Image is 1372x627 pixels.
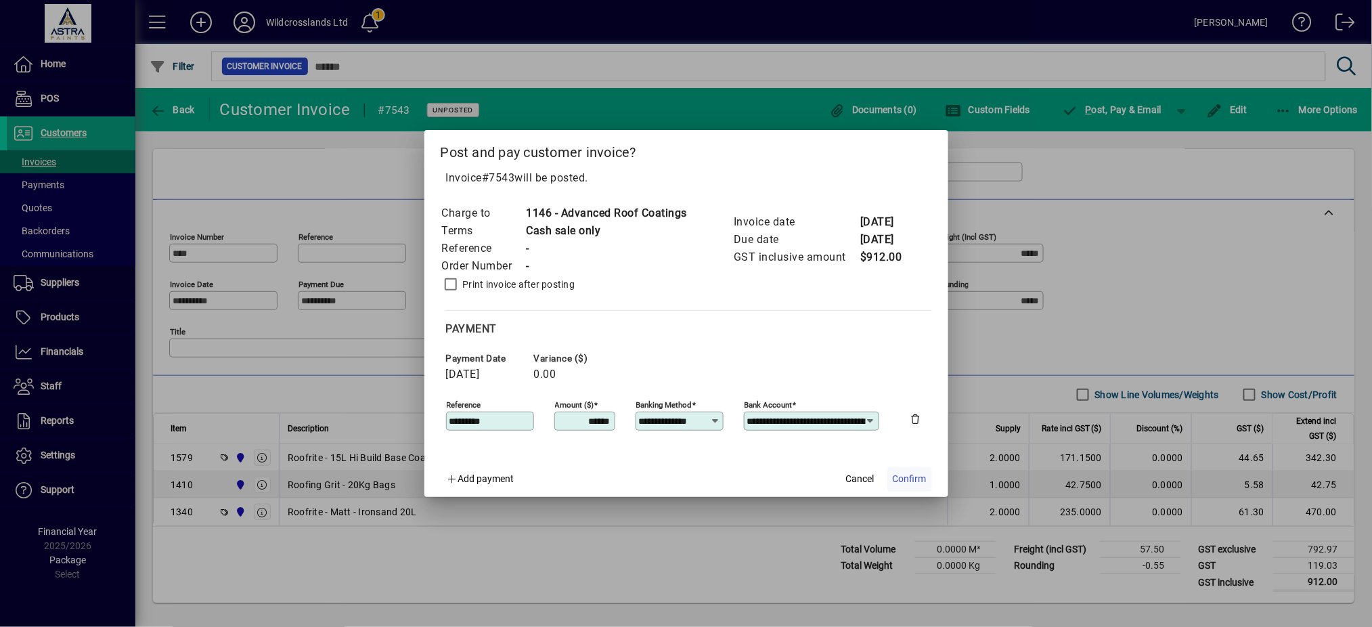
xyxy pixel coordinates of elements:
span: Payment [446,322,497,335]
p: Invoice will be posted . [441,170,932,186]
label: Print invoice after posting [460,278,575,291]
mat-label: Amount ($) [555,399,594,409]
span: Add payment [458,473,514,484]
td: Invoice date [733,213,860,231]
td: $912.00 [860,248,914,266]
span: Cancel [846,472,875,486]
button: Cancel [839,467,882,492]
td: 1146 - Advanced Roof Coatings [526,204,688,222]
td: - [526,240,688,257]
mat-label: Bank Account [745,399,793,409]
mat-label: Reference [447,399,481,409]
button: Add payment [441,467,520,492]
span: Payment date [446,353,527,364]
td: Terms [441,222,526,240]
td: GST inclusive amount [733,248,860,266]
td: [DATE] [860,231,914,248]
td: Order Number [441,257,526,275]
td: - [526,257,688,275]
td: [DATE] [860,213,914,231]
td: Due date [733,231,860,248]
button: Confirm [887,467,932,492]
span: #7543 [482,171,515,184]
td: Cash sale only [526,222,688,240]
span: Confirm [893,472,927,486]
mat-label: Banking method [636,399,692,409]
span: Variance ($) [534,353,615,364]
span: [DATE] [446,368,480,381]
td: Charge to [441,204,526,222]
h2: Post and pay customer invoice? [424,130,948,169]
span: 0.00 [534,368,556,381]
td: Reference [441,240,526,257]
